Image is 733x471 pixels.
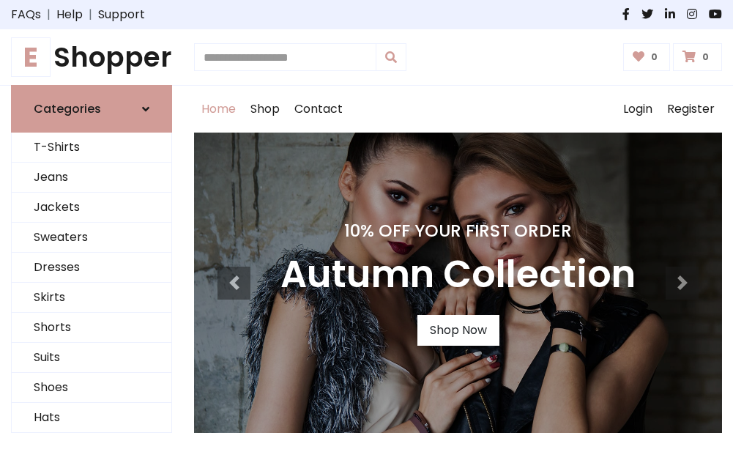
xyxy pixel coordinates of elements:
[12,343,171,373] a: Suits
[287,86,350,133] a: Contact
[12,283,171,313] a: Skirts
[12,313,171,343] a: Shorts
[699,51,712,64] span: 0
[673,43,722,71] a: 0
[417,315,499,346] a: Shop Now
[11,37,51,77] span: E
[12,223,171,253] a: Sweaters
[623,43,671,71] a: 0
[616,86,660,133] a: Login
[647,51,661,64] span: 0
[660,86,722,133] a: Register
[56,6,83,23] a: Help
[12,253,171,283] a: Dresses
[12,193,171,223] a: Jackets
[194,86,243,133] a: Home
[280,220,636,241] h4: 10% Off Your First Order
[12,163,171,193] a: Jeans
[12,403,171,433] a: Hats
[12,133,171,163] a: T-Shirts
[11,41,172,73] h1: Shopper
[98,6,145,23] a: Support
[11,41,172,73] a: EShopper
[11,6,41,23] a: FAQs
[280,253,636,297] h3: Autumn Collection
[243,86,287,133] a: Shop
[12,373,171,403] a: Shoes
[34,102,101,116] h6: Categories
[83,6,98,23] span: |
[41,6,56,23] span: |
[11,85,172,133] a: Categories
